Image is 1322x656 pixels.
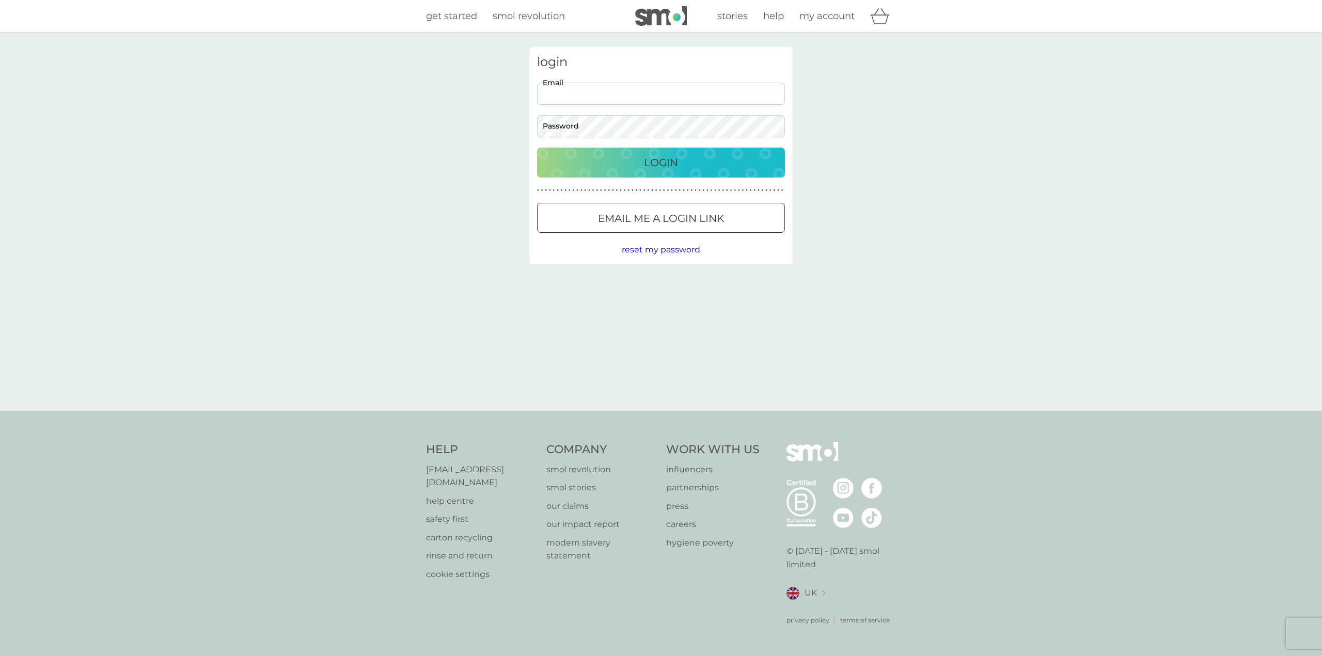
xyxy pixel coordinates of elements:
[576,188,578,193] p: ●
[648,188,650,193] p: ●
[426,9,477,24] a: get started
[840,615,890,625] p: terms of service
[717,10,748,22] span: stories
[666,500,760,513] p: press
[622,243,700,257] button: reset my password
[426,568,536,581] p: cookie settings
[493,9,565,24] a: smol revolution
[666,481,760,494] a: partnerships
[777,188,779,193] p: ●
[549,188,551,193] p: ●
[861,478,882,499] img: visit the smol Facebook page
[655,188,657,193] p: ●
[763,10,784,22] span: help
[717,9,748,24] a: stories
[541,188,543,193] p: ●
[671,188,673,193] p: ●
[426,442,536,458] h4: Help
[730,188,732,193] p: ●
[667,188,669,193] p: ●
[580,188,583,193] p: ●
[624,188,626,193] p: ●
[585,188,587,193] p: ●
[632,188,634,193] p: ●
[616,188,618,193] p: ●
[714,188,716,193] p: ●
[546,518,656,531] a: our impact report
[643,188,646,193] p: ●
[592,188,594,193] p: ●
[738,188,740,193] p: ●
[537,188,539,193] p: ●
[426,463,536,489] a: [EMAIL_ADDRESS][DOMAIN_NAME]
[639,188,641,193] p: ●
[546,500,656,513] a: our claims
[537,203,785,233] button: Email me a login link
[493,10,565,22] span: smol revolution
[651,188,653,193] p: ●
[683,188,685,193] p: ●
[706,188,709,193] p: ●
[758,188,760,193] p: ●
[600,188,602,193] p: ●
[786,545,896,571] p: © [DATE] - [DATE] smol limited
[598,210,724,227] p: Email me a login link
[537,148,785,178] button: Login
[545,188,547,193] p: ●
[596,188,598,193] p: ●
[608,188,610,193] p: ●
[726,188,728,193] p: ●
[762,188,764,193] p: ●
[666,442,760,458] h4: Work With Us
[781,188,783,193] p: ●
[546,463,656,476] a: smol revolution
[679,188,681,193] p: ●
[699,188,701,193] p: ●
[588,188,590,193] p: ●
[822,590,825,596] img: select a new location
[711,188,713,193] p: ●
[695,188,697,193] p: ●
[426,513,536,526] a: safety first
[742,188,744,193] p: ●
[870,6,896,26] div: basket
[622,245,700,254] span: reset my password
[786,442,838,477] img: smol
[644,154,678,171] p: Login
[636,188,638,193] p: ●
[774,188,776,193] p: ●
[786,615,829,625] a: privacy policy
[861,507,882,528] img: visit the smol Tiktok page
[702,188,704,193] p: ●
[746,188,748,193] p: ●
[546,442,656,458] h4: Company
[557,188,559,193] p: ●
[666,518,760,531] p: careers
[426,10,477,22] span: get started
[666,536,760,550] a: hygiene poverty
[786,587,799,600] img: UK flag
[666,463,760,476] a: influencers
[553,188,555,193] p: ●
[573,188,575,193] p: ●
[546,481,656,494] a: smol stories
[659,188,661,193] p: ●
[627,188,629,193] p: ●
[690,188,693,193] p: ●
[426,494,536,508] p: help centre
[546,536,656,563] a: modern slavery statement
[564,188,566,193] p: ●
[612,188,614,193] p: ●
[805,586,817,600] span: UK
